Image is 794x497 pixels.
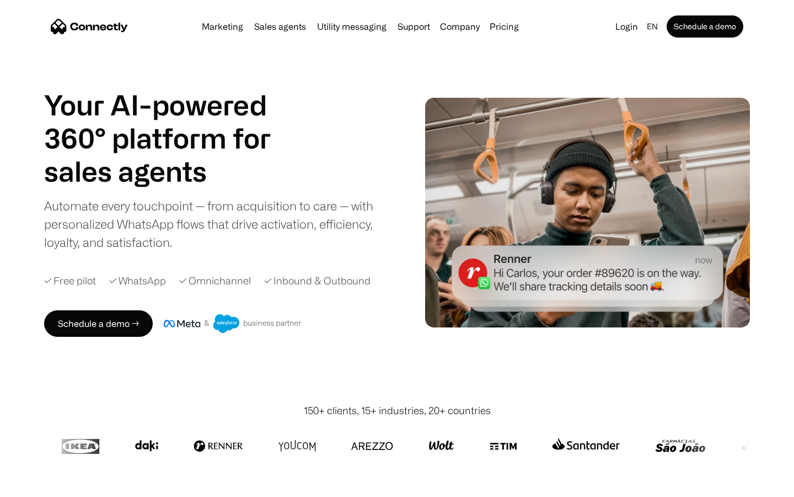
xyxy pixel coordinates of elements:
[44,197,391,251] div: Automate every touchpoint — from acquisition to care — with personalized WhatsApp flows that driv...
[667,15,743,38] a: Schedule a demo
[164,314,302,333] img: Meta and Salesforce business partner badge.
[647,19,658,34] div: en
[11,477,66,493] aside: Language selected: English
[44,88,298,155] h1: Your AI-powered 360° platform for
[179,273,251,288] div: ✓ Omnichannel
[264,273,371,288] div: ✓ Inbound & Outbound
[313,22,391,31] a: Utility messaging
[44,155,298,188] h1: sales agents
[22,478,66,493] ul: Language list
[304,403,491,418] div: 150+ clients, 15+ industries, 20+ countries
[44,273,96,288] div: ✓ Free pilot
[44,310,153,337] a: Schedule a demo →
[440,19,480,34] div: Company
[393,22,434,31] a: Support
[109,273,166,288] div: ✓ WhatsApp
[485,22,523,31] a: Pricing
[250,22,310,31] a: Sales agents
[197,22,248,31] a: Marketing
[611,19,642,34] a: Login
